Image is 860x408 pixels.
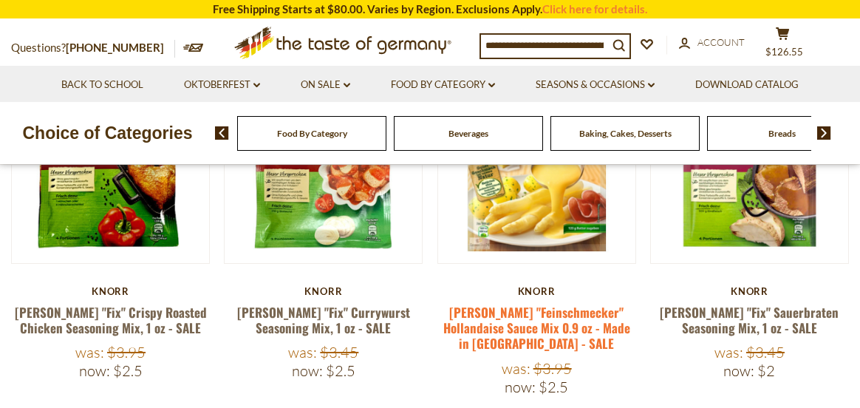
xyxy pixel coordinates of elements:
a: Breads [768,128,796,139]
span: $126.55 [765,46,803,58]
a: Baking, Cakes, Desserts [579,128,672,139]
a: [PERSON_NAME] "Fix" Crispy Roasted Chicken Seasoning Mix, 1 oz - SALE [15,303,207,337]
a: Food By Category [277,128,347,139]
a: Download Catalog [695,77,799,93]
label: Was: [75,343,104,361]
div: Knorr [11,285,210,297]
span: $2.5 [539,378,568,396]
a: Oktoberfest [184,77,260,93]
label: Was: [714,343,743,361]
a: Back to School [61,77,143,93]
a: Food By Category [391,77,495,93]
span: $2.5 [326,361,355,380]
span: $3.45 [746,343,785,361]
div: Knorr [224,285,423,297]
img: previous arrow [215,126,229,140]
label: Now: [505,378,536,396]
button: $126.55 [760,27,805,64]
a: Account [679,35,745,51]
label: Now: [79,361,110,380]
label: Was: [502,359,530,378]
span: $3.95 [533,359,572,378]
a: [PERSON_NAME] "Feinschmecker" Hollandaise Sauce Mix 0.9 oz - Made in [GEOGRAPHIC_DATA] - SALE [443,303,630,353]
p: Questions? [11,38,175,58]
a: Click here for details. [542,2,647,16]
label: Now: [292,361,323,380]
img: next arrow [817,126,831,140]
a: [PHONE_NUMBER] [66,41,164,54]
div: Knorr [437,285,636,297]
label: Was: [288,343,317,361]
a: On Sale [301,77,350,93]
span: $3.95 [107,343,146,361]
a: Beverages [448,128,488,139]
a: Seasons & Occasions [536,77,655,93]
a: [PERSON_NAME] "Fix" Sauerbraten Seasoning Mix, 1 oz - SALE [660,303,839,337]
div: Knorr [650,285,849,297]
span: $3.45 [320,343,358,361]
label: Now: [723,361,754,380]
span: $2.5 [113,361,143,380]
span: Account [697,36,745,48]
a: [PERSON_NAME] "Fix" Currywurst Seasoning Mix, 1 oz - SALE [237,303,410,337]
span: $2 [757,361,775,380]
